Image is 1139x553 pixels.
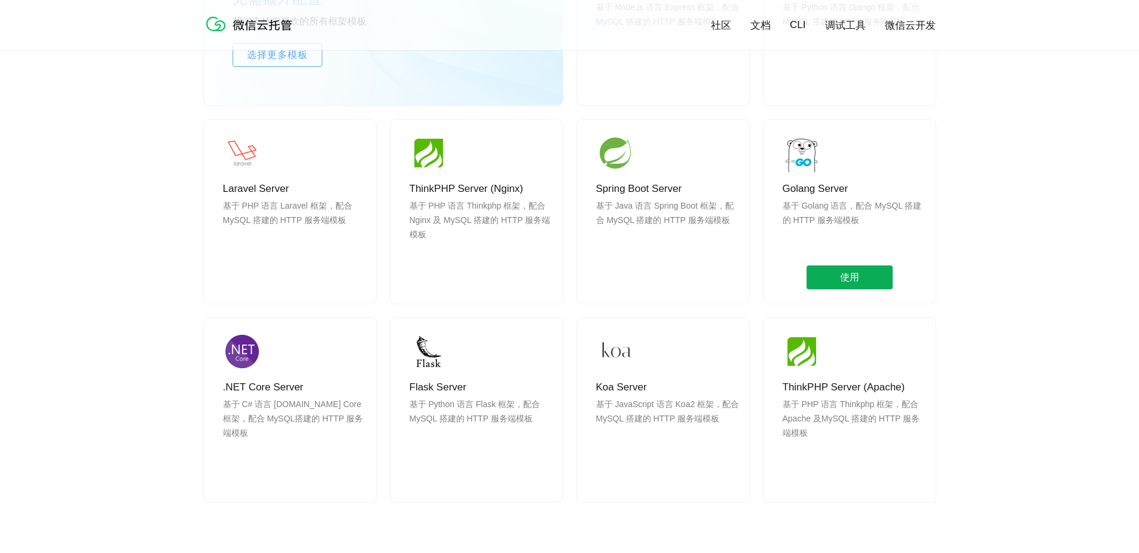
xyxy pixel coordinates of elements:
a: 微信云托管 [204,28,300,38]
p: 基于 Java 语言 Spring Boot 框架，配合 MySQL 搭建的 HTTP 服务端模板 [596,198,740,256]
p: 基于 JavaScript 语言 Koa2 框架，配合 MySQL 搭建的 HTTP 服务端模板 [596,397,740,454]
p: ThinkPHP Server (Apache) [783,380,926,395]
p: 基于 Python 语言 Flask 框架，配合 MySQL 搭建的 HTTP 服务端模板 [410,397,553,454]
p: Laravel Server [223,182,367,196]
p: Koa Server [596,380,740,395]
a: 社区 [711,19,731,32]
p: 基于 C# 语言 [DOMAIN_NAME] Core 框架，配合 MySQL搭建的 HTTP 服务端模板 [223,397,367,454]
p: 基于 Golang 语言，配合 MySQL 搭建的 HTTP 服务端模板 [783,198,926,256]
img: 微信云托管 [204,12,300,36]
a: 微信云开发 [885,19,936,32]
p: .NET Core Server [223,380,367,395]
span: 使用 [807,265,893,289]
a: CLI [790,19,805,31]
p: ThinkPHP Server (Nginx) [410,182,553,196]
p: 基于 PHP 语言 Thinkphp 框架，配合 Nginx 及 MySQL 搭建的 HTTP 服务端模板 [410,198,553,256]
span: 选择更多模板 [233,48,322,62]
a: 文档 [750,19,771,32]
p: Golang Server [783,182,926,196]
p: 基于 PHP 语言 Laravel 框架，配合 MySQL 搭建的 HTTP 服务端模板 [223,198,367,256]
p: Flask Server [410,380,553,395]
p: Spring Boot Server [596,182,740,196]
a: 调试工具 [825,19,866,32]
p: 基于 PHP 语言 Thinkphp 框架，配合 Apache 及MySQL 搭建的 HTTP 服务端模板 [783,397,926,454]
